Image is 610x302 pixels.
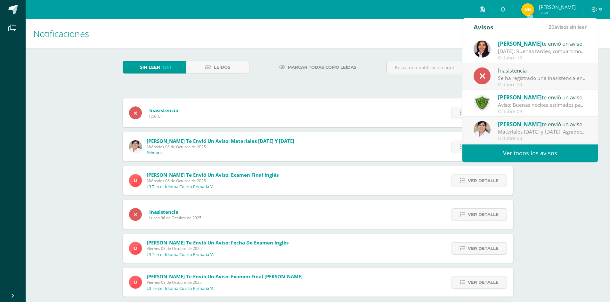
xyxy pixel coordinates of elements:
[468,243,499,254] span: Ver detalle
[129,242,142,255] img: 26d99b1a796ccaa3371889e7bb07c0d4.png
[147,246,289,251] span: Viernes 03 de Octubre de 2025
[498,128,587,136] div: Materiales jueves 9 y viernes 10 de octubre: Agradecemos su apoyo. Coordinaciones de Nivel Primario
[147,286,215,291] p: L3 Tercer Idioma Cuarto Primaria 'A'
[498,74,587,82] div: Se ha registrado una inasistencia en Cuarto Primaria el día [DATE] para [PERSON_NAME] Pokus [PERS...
[462,144,598,162] a: Ver todos los avisos
[474,41,491,58] img: a06024179dba9039476aa43df9e4b8c8.png
[474,121,491,138] img: 4074e4aec8af62734b518a95961417a1.png
[521,3,534,16] img: 39a600aa9cb6be71c71a3c82df1284a6.png
[498,82,587,88] div: Octubre 10
[147,151,163,156] p: Primaria
[129,140,142,153] img: 4074e4aec8af62734b518a95961417a1.png
[147,178,279,183] span: Miércoles 08 de Octubre de 2025
[163,61,171,73] span: (20)
[271,61,364,74] a: Marcar todas como leídas
[474,94,491,111] img: 6f5ff69043559128dc4baf9e9c0f15a0.png
[147,138,294,144] span: [PERSON_NAME] te envió un aviso: Materiales [DATE] y [DATE]
[498,94,542,101] span: [PERSON_NAME]
[147,252,215,257] p: L3 Tercer Idioma Cuarto Primaria 'A'
[147,184,215,190] p: L3 Tercer Idioma Cuarto Primaria 'A'
[147,239,289,246] span: [PERSON_NAME] te envió un aviso: Fecha de Examen Inglés
[539,10,576,15] span: Tutor
[498,55,587,61] div: Octubre 10
[147,172,279,178] span: [PERSON_NAME] te envió un aviso: Examen Final Inglés
[498,109,587,114] div: Octubre 09
[498,40,542,47] span: [PERSON_NAME]
[387,61,513,74] input: Busca una notificación aquí
[147,273,303,280] span: [PERSON_NAME] te envió un aviso: Examen Final [PERSON_NAME]
[214,61,230,73] span: Leídos
[33,27,89,40] span: Notificaciones
[498,136,587,141] div: Octubre 08
[468,209,499,221] span: Ver detalle
[149,209,201,215] span: Inasistencia
[498,39,587,48] div: te envió un aviso
[549,23,554,30] span: 20
[129,174,142,187] img: 26d99b1a796ccaa3371889e7bb07c0d4.png
[498,101,587,109] div: Aviso: Buenas noches estimados padres de familia, debido a las lluvias de hoy por la tarde, si su...
[140,61,160,73] span: Sin leer
[474,18,493,36] div: Avisos
[129,276,142,289] img: 26d99b1a796ccaa3371889e7bb07c0d4.png
[498,120,587,128] div: te envió un aviso
[498,66,587,74] div: Inasistencia
[539,4,576,10] span: [PERSON_NAME]
[149,107,178,113] span: Inasistencia
[149,215,201,221] span: Lunes 06 de Octubre de 2025
[186,61,249,74] a: Leídos
[147,144,294,150] span: Miércoles 08 de Octubre de 2025
[468,175,499,187] span: Ver detalle
[149,113,178,119] span: [DATE]
[288,61,356,73] span: Marcar todas como leídas
[147,280,303,285] span: Viernes 03 de Octubre de 2025
[498,120,542,128] span: [PERSON_NAME]
[468,276,499,288] span: Ver detalle
[498,93,587,101] div: te envió un aviso
[123,61,186,74] a: Sin leer(20)
[498,48,587,55] div: Jueves 16 de octubre: Buenas tardes, compartimos información importante del jueves 16 de octubre....
[549,23,587,30] span: avisos sin leer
